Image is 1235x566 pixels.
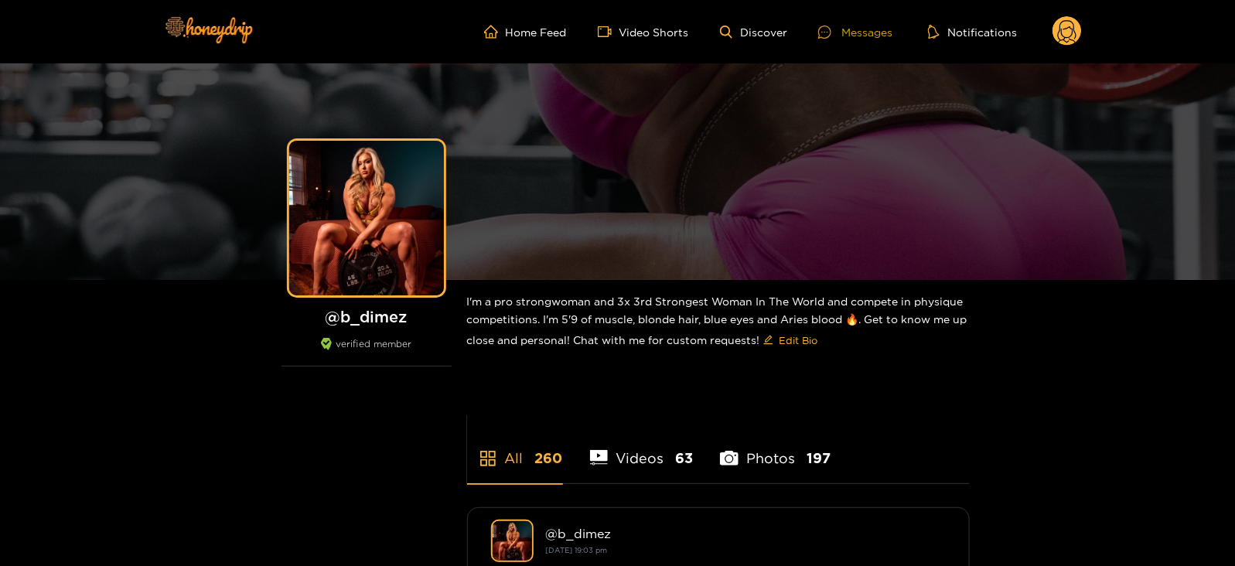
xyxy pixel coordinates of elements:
li: Photos [720,414,831,483]
span: 197 [807,448,831,468]
h1: @ b_dimez [281,307,452,326]
small: [DATE] 19:03 pm [546,546,608,554]
div: Messages [818,23,892,41]
li: Videos [590,414,694,483]
a: Home Feed [484,25,567,39]
span: 63 [675,448,693,468]
a: Video Shorts [598,25,689,39]
li: All [467,414,563,483]
div: verified member [281,338,452,367]
a: Discover [720,26,787,39]
div: @ b_dimez [546,527,946,540]
span: appstore [479,449,497,468]
span: Edit Bio [780,332,818,348]
div: I'm a pro strongwoman and 3x 3rd Strongest Woman In The World and compete in physique competition... [467,280,970,365]
img: b_dimez [491,520,534,562]
button: Notifications [923,24,1022,39]
span: edit [763,335,773,346]
span: 260 [535,448,563,468]
button: editEdit Bio [760,328,821,353]
span: home [484,25,506,39]
span: video-camera [598,25,619,39]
